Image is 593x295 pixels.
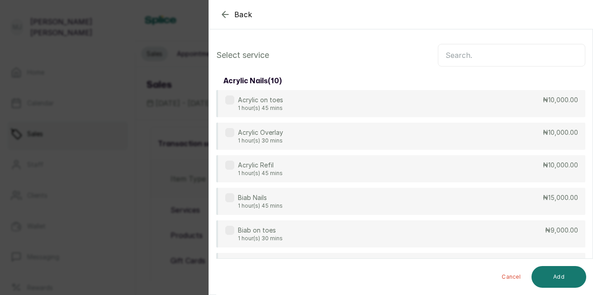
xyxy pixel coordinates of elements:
[234,9,252,20] span: Back
[238,235,283,242] p: 1 hour(s) 30 mins
[438,44,585,67] input: Search.
[543,161,578,170] p: ₦10,000.00
[238,226,283,235] p: Biab on toes
[543,95,578,105] p: ₦10,000.00
[238,105,283,112] p: 1 hour(s) 45 mins
[545,226,578,235] p: ₦9,000.00
[238,137,283,144] p: 1 hour(s) 30 mins
[543,128,578,137] p: ₦10,000.00
[543,193,578,202] p: ₦15,000.00
[238,202,283,209] p: 1 hour(s) 45 mins
[238,128,283,137] p: Acrylic Overlay
[238,170,283,177] p: 1 hour(s) 45 mins
[238,161,283,170] p: Acrylic Refil
[494,266,528,288] button: Cancel
[220,9,252,20] button: Back
[531,266,586,288] button: Add
[216,49,269,62] p: Select service
[238,193,283,202] p: Biab Nails
[223,76,282,86] h3: acrylic nails ( 10 )
[238,95,283,105] p: Acrylic on toes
